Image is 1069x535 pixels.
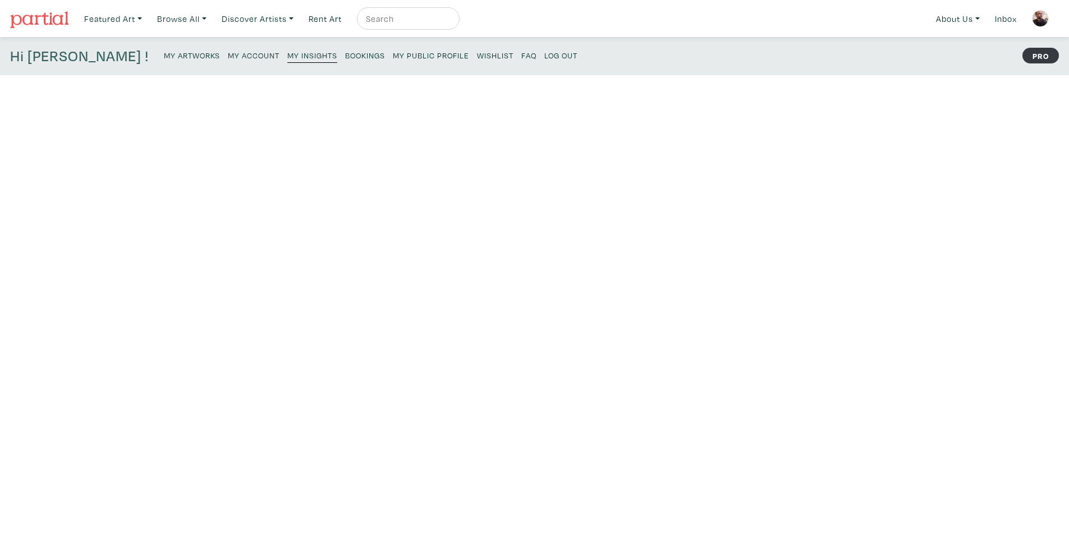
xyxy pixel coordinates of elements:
[164,50,220,61] small: My Artworks
[287,50,337,61] small: My Insights
[287,47,337,63] a: My Insights
[393,50,469,61] small: My Public Profile
[1022,48,1059,63] strong: PRO
[10,47,149,65] h4: Hi [PERSON_NAME] !
[477,47,513,62] a: Wishlist
[544,47,577,62] a: Log Out
[365,12,449,26] input: Search
[521,50,536,61] small: FAQ
[477,50,513,61] small: Wishlist
[393,47,469,62] a: My Public Profile
[152,7,212,30] a: Browse All
[228,47,279,62] a: My Account
[228,50,279,61] small: My Account
[521,47,536,62] a: FAQ
[990,7,1022,30] a: Inbox
[1032,10,1049,27] img: phpThumb.php
[217,7,299,30] a: Discover Artists
[164,47,220,62] a: My Artworks
[544,50,577,61] small: Log Out
[345,50,385,61] small: Bookings
[345,47,385,62] a: Bookings
[79,7,147,30] a: Featured Art
[304,7,347,30] a: Rent Art
[931,7,985,30] a: About Us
